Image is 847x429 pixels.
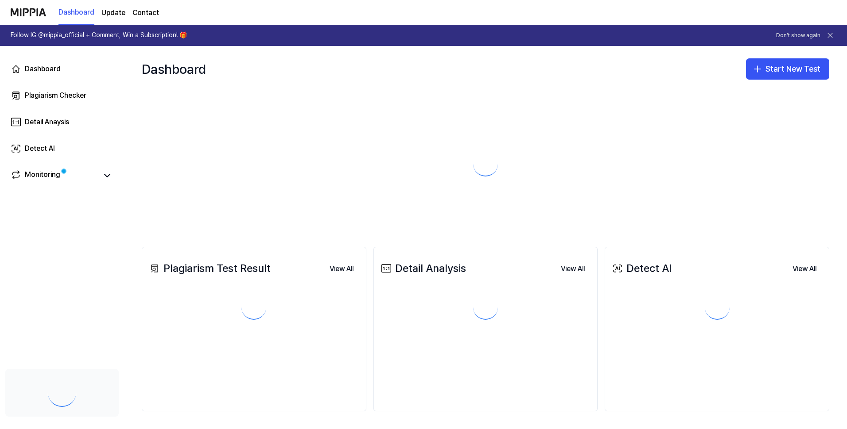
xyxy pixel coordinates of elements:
[379,260,466,277] div: Detail Analysis
[746,58,829,80] button: Start New Test
[554,259,592,278] a: View All
[25,64,61,74] div: Dashboard
[610,260,672,277] div: Detect AI
[322,259,361,278] a: View All
[58,0,94,25] a: Dashboard
[785,260,824,278] button: View All
[25,143,55,154] div: Detect AI
[25,117,69,127] div: Detail Anaysis
[785,259,824,278] a: View All
[5,111,119,133] a: Detail Anaysis
[25,90,86,101] div: Plagiarism Checker
[5,58,119,80] a: Dashboard
[11,169,97,182] a: Monitoring
[142,55,206,83] div: Dashboard
[554,260,592,278] button: View All
[132,8,159,18] a: Contact
[101,8,125,18] a: Update
[11,31,187,40] h1: Follow IG @mippia_official + Comment, Win a Subscription! 🎁
[5,85,119,106] a: Plagiarism Checker
[148,260,271,277] div: Plagiarism Test Result
[776,32,820,39] button: Don't show again
[5,138,119,159] a: Detect AI
[25,169,60,182] div: Monitoring
[322,260,361,278] button: View All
